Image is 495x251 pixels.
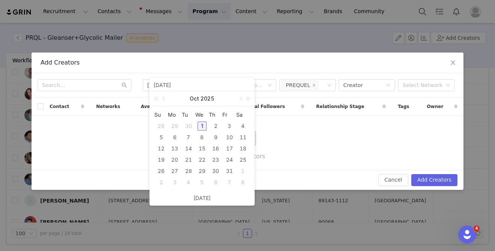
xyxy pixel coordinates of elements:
div: 5 [157,133,166,142]
div: 8 [198,133,207,142]
div: 17 [225,144,234,153]
div: 18 [238,144,248,153]
span: We [195,111,209,118]
td: October 7, 2025 [182,132,195,143]
div: 11 [238,133,248,142]
th: Wed [195,109,209,120]
td: October 10, 2025 [222,132,236,143]
div: 1 [198,122,207,131]
span: Average Engagement Rate [141,103,208,110]
div: 2 [211,122,220,131]
div: 6 [211,178,220,187]
span: Networks [96,103,120,110]
input: Search... [38,79,131,91]
div: 2 [157,178,166,187]
span: 4 [474,225,480,231]
input: Contact Created Date [154,81,251,89]
th: Thu [209,109,222,120]
td: October 4, 2025 [236,120,250,132]
i: icon: close [450,60,456,66]
i: icon: close [312,83,316,87]
i: icon: down [446,83,450,88]
span: Sa [236,111,250,118]
div: 14 [184,144,193,153]
a: Previous month (PageUp) [161,91,168,106]
span: Tu [182,111,195,118]
td: October 31, 2025 [222,165,236,177]
td: October 30, 2025 [209,165,222,177]
td: October 20, 2025 [168,154,181,165]
td: September 30, 2025 [182,120,195,132]
span: Fr [222,111,236,118]
div: 27 [170,167,179,176]
div: 19 [157,155,166,164]
div: 30 [184,122,193,131]
div: 28 [157,122,166,131]
td: October 27, 2025 [168,165,181,177]
div: PREQUEL [286,81,310,89]
th: Tue [182,109,195,120]
div: 3 [225,122,234,131]
td: October 18, 2025 [236,143,250,154]
div: 22 [198,155,207,164]
div: 25 [238,155,248,164]
td: October 21, 2025 [182,154,195,165]
input: Contact Created Date [143,79,217,91]
td: September 28, 2025 [154,120,168,132]
div: 3 [170,178,179,187]
td: October 2, 2025 [209,120,222,132]
button: Add Creators [411,174,457,186]
span: Su [154,111,168,118]
div: 10 [225,133,234,142]
th: Sun [154,109,168,120]
td: October 26, 2025 [154,165,168,177]
td: October 6, 2025 [168,132,181,143]
div: 29 [170,122,179,131]
td: October 29, 2025 [195,165,209,177]
div: 9 [211,133,220,142]
td: October 16, 2025 [209,143,222,154]
a: Next year (Control + right) [242,91,252,106]
span: Th [209,111,222,118]
li: PREQUEL [282,81,318,90]
td: October 14, 2025 [182,143,195,154]
div: 4 [184,178,193,187]
td: November 8, 2025 [236,177,250,188]
div: 16 [211,144,220,153]
td: November 7, 2025 [222,177,236,188]
a: Next month (PageDown) [237,91,243,106]
th: Mon [168,109,181,120]
div: 30 [211,167,220,176]
div: 26 [157,167,166,176]
div: 31 [225,167,234,176]
td: November 6, 2025 [209,177,222,188]
div: 23 [211,155,220,164]
div: 21 [184,155,193,164]
div: 13 [170,144,179,153]
div: 6 [170,133,179,142]
th: Fri [222,109,236,120]
span: Tags [398,103,409,110]
span: Contact [50,103,69,110]
button: Close [442,53,463,74]
td: November 5, 2025 [195,177,209,188]
i: icon: search [122,83,127,88]
td: November 3, 2025 [168,177,181,188]
a: Last year (Control + left) [152,91,162,106]
div: 28 [184,167,193,176]
td: October 24, 2025 [222,154,236,165]
i: icon: down [267,83,272,88]
td: October 1, 2025 [195,120,209,132]
td: October 5, 2025 [154,132,168,143]
td: October 3, 2025 [222,120,236,132]
td: October 23, 2025 [209,154,222,165]
div: 5 [198,178,207,187]
td: November 1, 2025 [236,165,250,177]
a: Oct [189,91,200,106]
div: 12 [157,144,166,153]
td: October 15, 2025 [195,143,209,154]
button: Cancel [378,174,408,186]
td: October 17, 2025 [222,143,236,154]
div: 8 [238,178,248,187]
div: 4 [238,122,248,131]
